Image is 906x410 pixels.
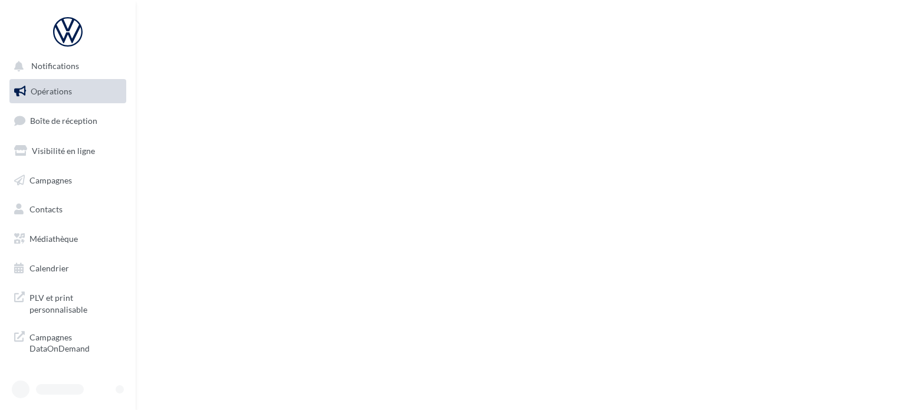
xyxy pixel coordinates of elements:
a: Opérations [7,79,129,104]
span: PLV et print personnalisable [29,290,122,315]
span: Visibilité en ligne [32,146,95,156]
span: Opérations [31,86,72,96]
a: Boîte de réception [7,108,129,133]
a: Campagnes [7,168,129,193]
span: Médiathèque [29,234,78,244]
span: Boîte de réception [30,116,97,126]
span: Contacts [29,204,63,214]
a: Visibilité en ligne [7,139,129,163]
span: Campagnes [29,175,72,185]
a: Contacts [7,197,129,222]
span: Campagnes DataOnDemand [29,329,122,355]
span: Calendrier [29,263,69,273]
a: Médiathèque [7,227,129,251]
a: PLV et print personnalisable [7,285,129,320]
a: Calendrier [7,256,129,281]
span: Notifications [31,61,79,71]
a: Campagnes DataOnDemand [7,324,129,359]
